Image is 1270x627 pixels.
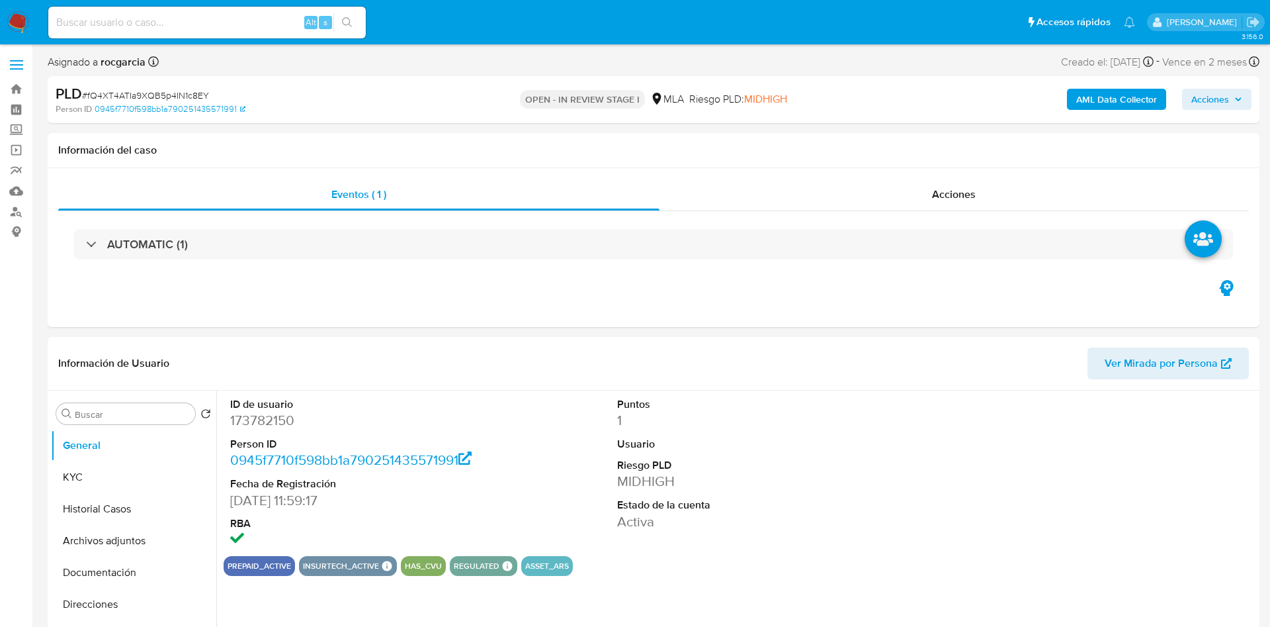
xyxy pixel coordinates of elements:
span: # fQ4XT4ATIa9XQB5p4IN1c8EY [82,89,209,102]
dd: [DATE] 11:59:17 [230,491,475,510]
p: rocio.garcia@mercadolibre.com [1167,16,1242,28]
input: Buscar usuario o caso... [48,14,366,31]
dt: Fecha de Registración [230,477,475,491]
button: Documentación [51,557,216,589]
button: KYC [51,461,216,493]
a: Salir [1246,15,1260,29]
button: Ver Mirada por Persona [1087,348,1249,379]
dd: MIDHIGH [617,472,862,491]
div: MLA [650,92,684,107]
span: Eventos ( 1 ) [331,187,386,202]
button: insurtech_active [303,563,379,569]
a: Notificaciones [1124,17,1135,28]
button: Historial Casos [51,493,216,525]
button: asset_ars [525,563,569,569]
button: prepaid_active [228,563,291,569]
dd: 1 [617,411,862,430]
button: Archivos adjuntos [51,525,216,557]
button: Buscar [62,409,72,419]
h1: Información del caso [58,144,1249,157]
span: Asignado a [48,55,146,70]
button: Direcciones [51,589,216,620]
dt: Usuario [617,437,862,452]
span: Vence en 2 meses [1162,55,1247,70]
span: s [323,16,327,28]
h3: AUTOMATIC (1) [107,237,188,252]
b: AML Data Collector [1076,89,1157,110]
b: Person ID [56,103,92,115]
a: 0945f7710f598bb1a790251435571991 [230,450,472,469]
span: Acciones [932,187,976,202]
span: Riesgo PLD: [689,92,787,107]
dt: Estado de la cuenta [617,498,862,512]
dt: RBA [230,516,475,531]
span: Acciones [1191,89,1229,110]
a: 0945f7710f598bb1a790251435571991 [95,103,245,115]
b: PLD [56,83,82,104]
dt: Person ID [230,437,475,452]
dt: Puntos [617,397,862,412]
span: MIDHIGH [744,91,787,107]
button: AML Data Collector [1067,89,1166,110]
button: General [51,430,216,461]
dt: Riesgo PLD [617,458,862,473]
span: - [1156,53,1160,71]
button: regulated [454,563,499,569]
span: Accesos rápidos [1037,15,1111,29]
h1: Información de Usuario [58,357,169,370]
dd: 173782150 [230,411,475,430]
b: rocgarcia [98,54,146,70]
button: search-icon [333,13,360,32]
button: Volver al orden por defecto [200,409,211,423]
input: Buscar [75,409,190,420]
div: AUTOMATIC (1) [74,229,1233,260]
span: Alt [306,16,316,28]
dt: ID de usuario [230,397,475,412]
p: OPEN - IN REVIEW STAGE I [520,90,645,109]
div: Creado el: [DATE] [1061,53,1154,71]
button: Acciones [1182,89,1251,110]
dd: Activa [617,512,862,531]
span: Ver Mirada por Persona [1105,348,1218,379]
button: has_cvu [405,563,442,569]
